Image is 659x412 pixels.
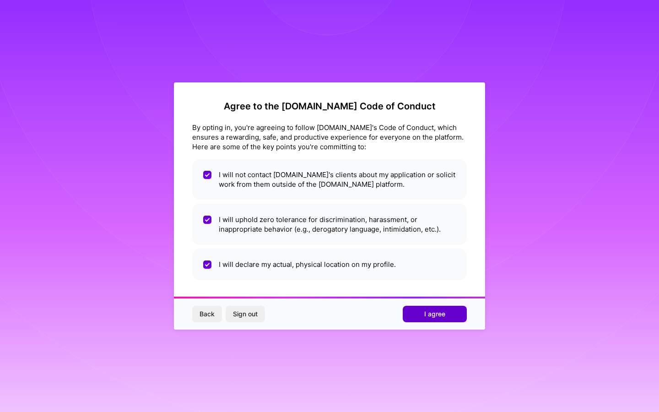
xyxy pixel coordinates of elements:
[226,306,265,322] button: Sign out
[192,123,467,152] div: By opting in, you're agreeing to follow [DOMAIN_NAME]'s Code of Conduct, which ensures a rewardin...
[200,309,215,319] span: Back
[192,306,222,322] button: Back
[192,159,467,200] li: I will not contact [DOMAIN_NAME]'s clients about my application or solicit work from them outside...
[424,309,445,319] span: I agree
[233,309,258,319] span: Sign out
[192,204,467,245] li: I will uphold zero tolerance for discrimination, harassment, or inappropriate behavior (e.g., der...
[192,101,467,112] h2: Agree to the [DOMAIN_NAME] Code of Conduct
[403,306,467,322] button: I agree
[192,249,467,280] li: I will declare my actual, physical location on my profile.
